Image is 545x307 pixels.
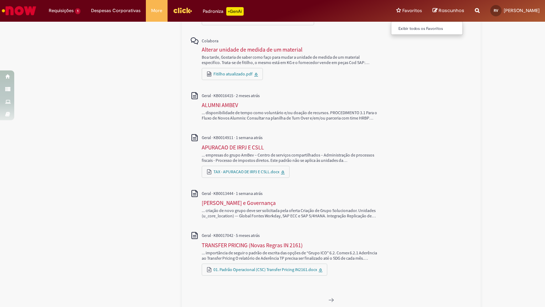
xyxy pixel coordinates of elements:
span: Despesas Corporativas [91,7,141,14]
span: [PERSON_NAME] [504,7,540,14]
span: Requisições [49,7,74,14]
span: Favoritos [402,7,422,14]
a: Exibir todos os Favoritos [391,25,470,33]
ul: Favoritos [391,21,463,35]
div: Padroniza [203,7,244,16]
p: +GenAi [226,7,244,16]
span: Rascunhos [439,7,464,14]
img: click_logo_yellow_360x200.png [173,5,192,16]
img: ServiceNow [1,4,37,18]
span: RV [494,8,498,13]
span: More [151,7,162,14]
a: Rascunhos [433,7,464,14]
span: 1 [75,8,80,14]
